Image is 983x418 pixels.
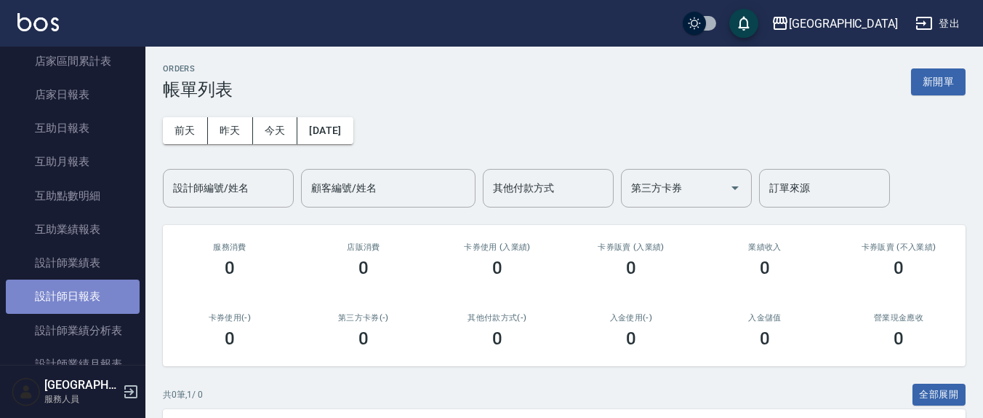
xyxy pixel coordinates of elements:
h3: 0 [894,258,904,278]
h3: 帳單列表 [163,79,233,100]
h2: 卡券販賣 (不入業績) [849,242,948,252]
h3: 0 [358,258,369,278]
h2: 入金使用(-) [582,313,681,323]
a: 店家日報表 [6,78,140,111]
h3: 0 [626,328,636,349]
a: 互助月報表 [6,145,140,178]
h3: 0 [492,328,502,349]
button: 今天 [253,117,298,144]
button: save [729,9,758,38]
h2: ORDERS [163,64,233,74]
h2: 卡券販賣 (入業績) [582,242,681,252]
h2: 卡券使用(-) [180,313,279,323]
p: 服務人員 [44,393,119,406]
a: 互助日報表 [6,111,140,145]
a: 互助點數明細 [6,179,140,213]
a: 設計師業績月報表 [6,347,140,381]
h5: [GEOGRAPHIC_DATA] [44,378,119,393]
h2: 入金儲值 [715,313,814,323]
button: [DATE] [297,117,353,144]
h2: 卡券使用 (入業績) [448,242,547,252]
button: 昨天 [208,117,253,144]
p: 共 0 筆, 1 / 0 [163,388,203,401]
img: Person [12,377,41,406]
button: 新開單 [911,68,966,95]
h3: 0 [760,258,770,278]
h2: 店販消費 [314,242,413,252]
h3: 0 [894,328,904,349]
h2: 其他付款方式(-) [448,313,547,323]
h3: 0 [626,258,636,278]
button: Open [723,176,747,200]
button: 全部展開 [912,384,966,406]
button: 前天 [163,117,208,144]
img: Logo [17,13,59,31]
h2: 第三方卡券(-) [314,313,413,323]
h2: 營業現金應收 [849,313,948,323]
button: [GEOGRAPHIC_DATA] [766,9,904,39]
h3: 0 [225,258,235,278]
h3: 0 [492,258,502,278]
a: 店家區間累計表 [6,44,140,78]
div: [GEOGRAPHIC_DATA] [789,15,898,33]
a: 新開單 [911,74,966,88]
h3: 0 [358,328,369,349]
a: 設計師業績分析表 [6,314,140,347]
h3: 服務消費 [180,242,279,252]
a: 設計師日報表 [6,280,140,313]
h3: 0 [225,328,235,349]
h2: 業績收入 [715,242,814,252]
a: 設計師業績表 [6,246,140,280]
a: 互助業績報表 [6,213,140,246]
h3: 0 [760,328,770,349]
button: 登出 [910,10,966,37]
